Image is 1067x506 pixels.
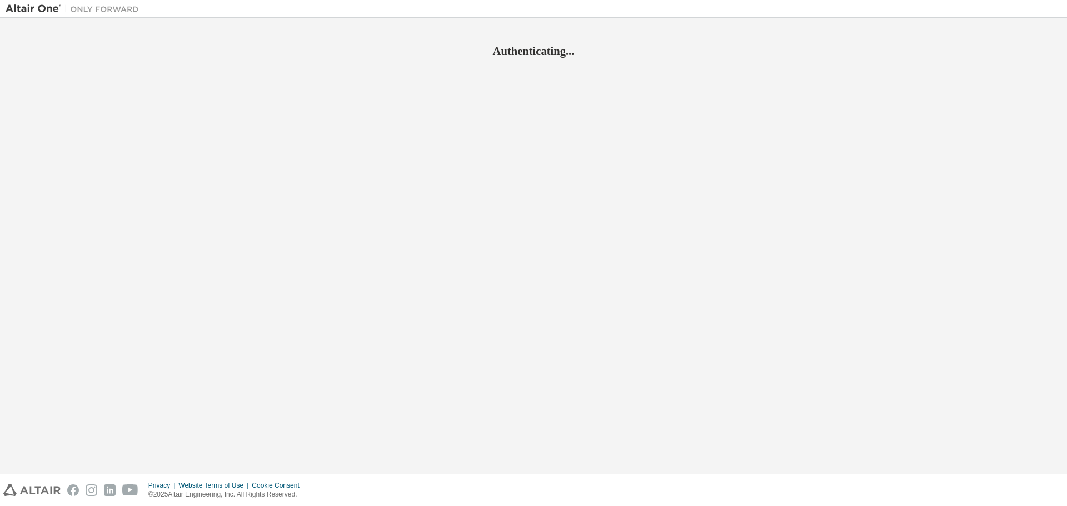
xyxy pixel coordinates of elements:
img: facebook.svg [67,484,79,496]
h2: Authenticating... [6,44,1061,58]
img: linkedin.svg [104,484,116,496]
div: Cookie Consent [252,481,306,490]
p: © 2025 Altair Engineering, Inc. All Rights Reserved. [148,490,306,499]
img: instagram.svg [86,484,97,496]
img: youtube.svg [122,484,138,496]
div: Privacy [148,481,178,490]
div: Website Terms of Use [178,481,252,490]
img: Altair One [6,3,144,14]
img: altair_logo.svg [3,484,61,496]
